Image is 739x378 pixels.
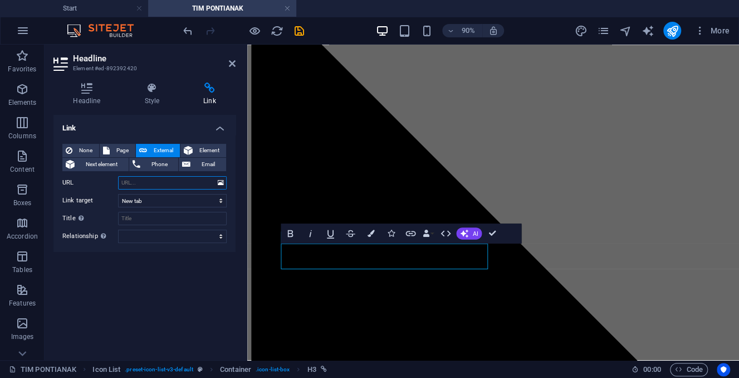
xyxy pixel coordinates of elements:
span: : [651,365,653,374]
button: Element [180,144,226,157]
label: URL [62,176,118,190]
h3: Element #ed-892392420 [73,64,213,74]
button: save [292,24,306,37]
span: Click to select. Double-click to edit [220,363,251,376]
span: Click to select. Double-click to edit [92,363,120,376]
span: External [150,144,177,157]
button: reload [270,24,283,37]
span: Element [196,144,223,157]
p: Favorites [8,65,36,74]
span: Code [675,363,703,376]
button: Italic (Ctrl+I) [301,223,320,243]
i: Save (Ctrl+S) [293,25,306,37]
h4: Link [53,115,236,135]
button: Confirm (Ctrl+⏎) [483,223,502,243]
p: Tables [12,265,32,274]
p: Columns [8,132,36,140]
label: Link target [62,194,118,207]
button: HTML [437,223,456,243]
button: 90% [442,24,482,37]
button: design [574,24,588,37]
h4: Headline [53,83,125,106]
i: On resize automatically adjust zoom level to fit chosen device. [488,26,498,36]
button: More [690,22,734,40]
button: Page [100,144,135,157]
i: This element is linked [321,366,327,372]
i: This element is a customizable preset [198,366,203,372]
h4: Link [184,83,236,106]
img: Editor Logo [64,24,148,37]
button: None [62,144,99,157]
i: AI Writer [641,25,654,37]
h4: Style [125,83,184,106]
p: Features [9,299,36,308]
button: Bold (Ctrl+B) [281,223,300,243]
nav: breadcrumb [92,363,326,376]
i: Navigator [619,25,632,37]
button: Icons [381,223,400,243]
span: Email [194,158,223,171]
button: Link [402,223,420,243]
button: pages [596,24,610,37]
span: Click to select. Double-click to edit [307,363,316,376]
p: Images [11,332,34,341]
h6: 90% [459,24,477,37]
input: URL... [118,176,227,190]
button: publish [663,22,681,40]
button: Email [179,158,226,171]
button: Usercentrics [717,363,730,376]
span: AI [472,230,478,236]
span: Phone [144,158,175,171]
button: Colors [361,223,380,243]
span: . icon-list-box [256,363,290,376]
span: Next element [78,158,125,171]
p: Content [10,165,35,174]
i: Design (Ctrl+Alt+Y) [574,25,587,37]
p: Accordion [7,232,38,241]
button: Code [670,363,708,376]
a: Click to cancel selection. Double-click to open Pages [9,363,76,376]
p: Elements [8,98,37,107]
button: Data Bindings [422,223,435,243]
button: text_generator [641,24,654,37]
button: Phone [129,158,179,171]
span: 00 00 [643,363,660,376]
button: Strikethrough [341,223,360,243]
button: Click here to leave preview mode and continue editing [248,24,261,37]
button: navigator [619,24,632,37]
button: External [136,144,180,157]
span: Page [113,144,132,157]
button: Next element [62,158,129,171]
button: undo [181,24,194,37]
button: AI [457,227,482,239]
h4: TIM PONTIANAK [148,2,296,14]
i: Reload page [271,25,283,37]
span: . preset-icon-list-v3-default [125,363,193,376]
h6: Session time [632,363,661,376]
label: Title [62,212,118,225]
p: Boxes [13,198,32,207]
i: Pages (Ctrl+Alt+S) [596,25,609,37]
label: Relationship [62,230,118,243]
button: Underline (Ctrl+U) [321,223,340,243]
span: More [694,25,730,36]
i: Undo: Change link (Ctrl+Z) [182,25,194,37]
h2: Headline [73,54,236,64]
span: None [76,144,96,157]
input: Title [118,212,227,225]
